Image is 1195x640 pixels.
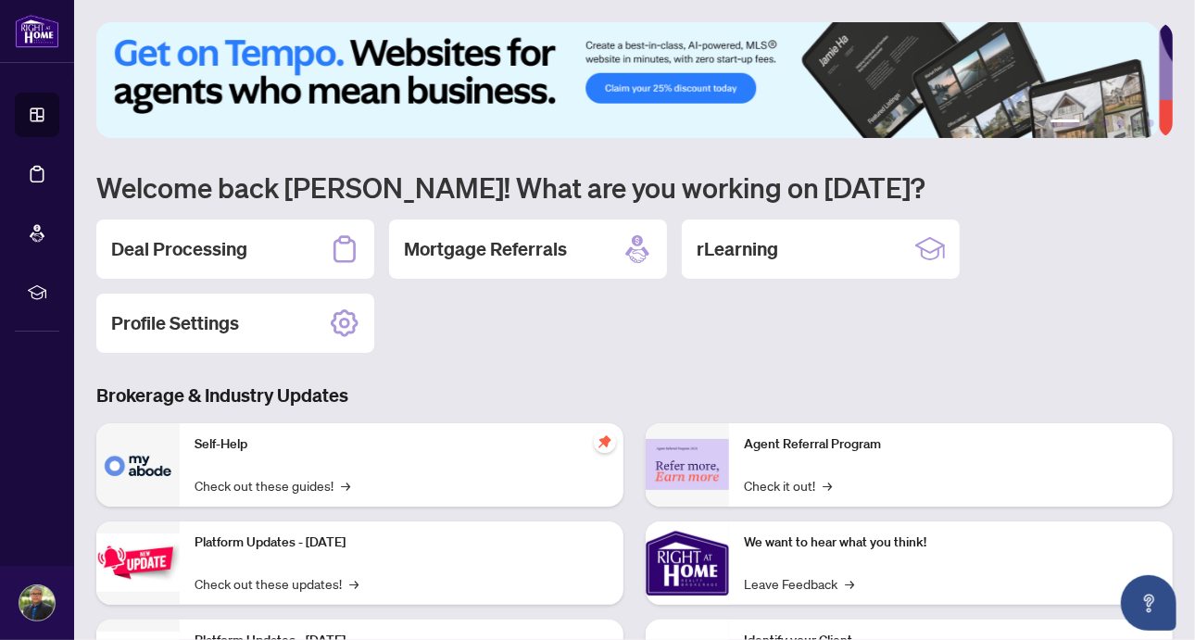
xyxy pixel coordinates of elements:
[15,14,59,48] img: logo
[1050,119,1080,127] button: 1
[341,475,350,496] span: →
[1088,119,1095,127] button: 2
[744,475,832,496] a: Check it out!→
[744,533,1158,553] p: We want to hear what you think!
[823,475,832,496] span: →
[195,434,609,455] p: Self-Help
[111,310,239,336] h2: Profile Settings
[96,533,180,592] img: Platform Updates - July 21, 2025
[744,573,854,594] a: Leave Feedback→
[96,22,1159,138] img: Slide 0
[111,236,247,262] h2: Deal Processing
[697,236,778,262] h2: rLearning
[195,573,358,594] a: Check out these updates!→
[744,434,1158,455] p: Agent Referral Program
[1117,119,1125,127] button: 4
[1132,119,1139,127] button: 5
[646,521,729,605] img: We want to hear what you think!
[594,431,616,453] span: pushpin
[96,383,1173,408] h3: Brokerage & Industry Updates
[404,236,567,262] h2: Mortgage Referrals
[96,169,1173,205] h1: Welcome back [PERSON_NAME]! What are you working on [DATE]?
[96,423,180,507] img: Self-Help
[1147,119,1154,127] button: 6
[19,585,55,621] img: Profile Icon
[646,439,729,490] img: Agent Referral Program
[1102,119,1110,127] button: 3
[195,533,609,553] p: Platform Updates - [DATE]
[349,573,358,594] span: →
[845,573,854,594] span: →
[195,475,350,496] a: Check out these guides!→
[1121,575,1176,631] button: Open asap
